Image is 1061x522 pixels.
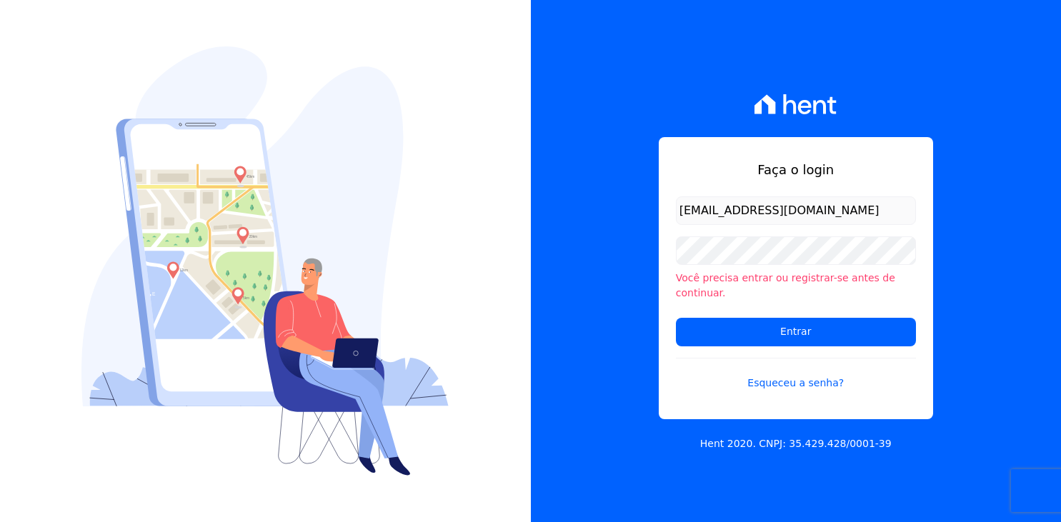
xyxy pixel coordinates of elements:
[700,436,892,451] p: Hent 2020. CNPJ: 35.429.428/0001-39
[676,358,916,391] a: Esqueceu a senha?
[676,271,916,301] li: Você precisa entrar ou registrar-se antes de continuar.
[676,318,916,346] input: Entrar
[676,196,916,225] input: Email
[676,160,916,179] h1: Faça o login
[81,46,449,476] img: Login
